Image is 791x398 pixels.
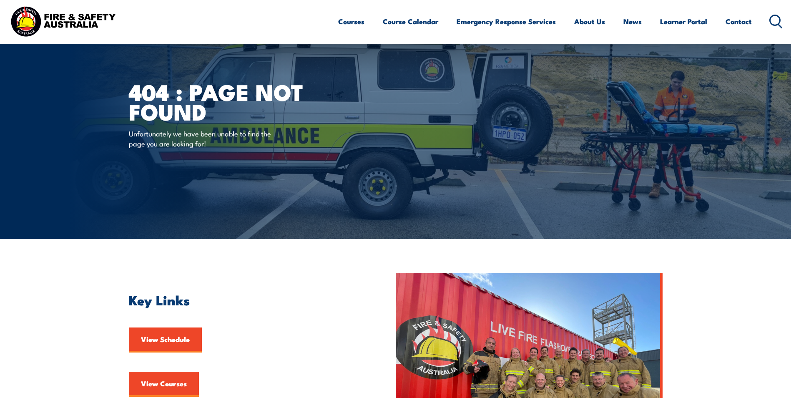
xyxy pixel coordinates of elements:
a: Contact [726,10,752,33]
a: Learner Portal [660,10,707,33]
h2: Key Links [129,294,357,305]
a: View Schedule [129,327,202,353]
a: About Us [574,10,605,33]
a: View Courses [129,372,199,397]
h1: 404 : Page Not Found [129,82,335,121]
a: Emergency Response Services [457,10,556,33]
a: News [623,10,642,33]
p: Unfortunately we have been unable to find the page you are looking for! [129,128,281,148]
a: Courses [338,10,364,33]
a: Course Calendar [383,10,438,33]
